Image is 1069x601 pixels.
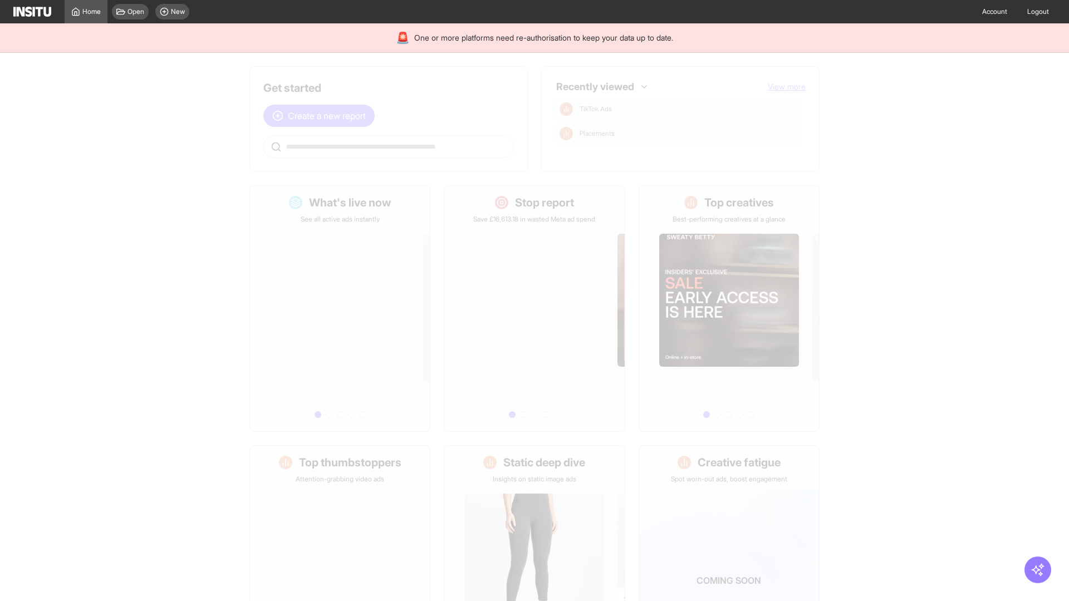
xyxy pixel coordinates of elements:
div: 🚨 [396,30,410,46]
img: Logo [13,7,51,17]
span: Home [82,7,101,16]
span: One or more platforms need re-authorisation to keep your data up to date. [414,32,673,43]
span: New [171,7,185,16]
span: Open [128,7,144,16]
